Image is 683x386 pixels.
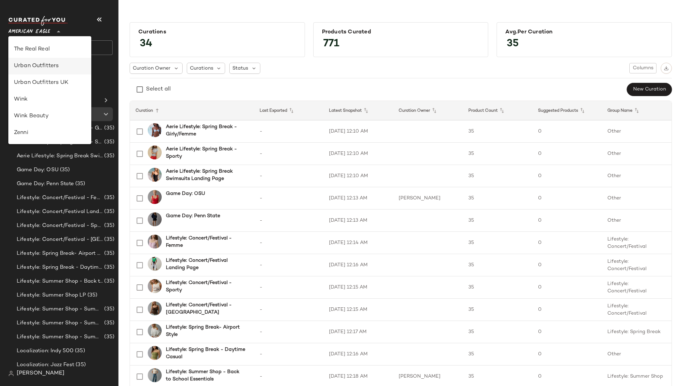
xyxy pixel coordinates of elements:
td: - [254,187,324,210]
span: Aerie Lifestyle: Spring Break Swimsuits Landing Page [17,152,103,160]
td: [DATE] 12:13 AM [323,210,393,232]
b: Game Day: OSU [166,190,205,197]
td: Other [602,143,672,165]
span: (35) [103,236,114,244]
span: Lifestyle: Spring Break - Daytime Casual [17,263,103,271]
th: Product Count [463,101,532,120]
td: 0 [532,299,602,321]
span: (35) [103,208,114,216]
span: Curation Owner [133,65,170,72]
span: (35) [59,166,70,174]
td: 35 [463,187,532,210]
span: Lifestyle: Summer Shop - Summer Abroad [17,305,103,313]
span: (35) [103,222,114,230]
span: (35) [86,291,98,299]
td: 0 [532,187,602,210]
td: Other [602,210,672,232]
span: (35) [74,361,86,369]
img: 2351_6057_577_of [148,235,162,249]
div: Curations [138,29,296,36]
span: 35 [500,31,526,56]
td: - [254,165,324,187]
img: 0301_6079_106_of [148,279,162,293]
span: 34 [133,31,159,56]
td: Other [602,165,672,187]
span: Lifestyle: Summer Shop - Summer Study Sessions [17,333,103,341]
td: 35 [463,321,532,343]
span: Lifestyle: Concert/Festival Landing Page [17,208,103,216]
span: Curations [190,65,213,72]
b: Lifestyle: Summer Shop - Back to School Essentials [166,368,245,383]
span: [PERSON_NAME] [17,369,64,378]
img: svg%3e [8,371,14,376]
span: Game Day: Penn State [17,180,74,188]
td: Lifestyle: Concert/Festival [602,232,672,254]
b: Lifestyle: Spring Break - Daytime Casual [166,346,245,361]
td: 0 [532,120,602,143]
img: svg%3e [664,66,669,71]
td: - [254,299,324,321]
td: 35 [463,232,532,254]
td: 35 [463,343,532,365]
span: (35) [103,124,114,132]
td: [DATE] 12:10 AM [323,165,393,187]
span: Localization: Indy 500 [17,347,74,355]
span: (35) [103,138,114,146]
span: Lifestyle: Summer Shop - Back to School Essentials [17,277,103,285]
th: Suggested Products [532,101,602,120]
div: Select all [146,85,171,94]
div: The Real Real [14,45,86,54]
td: Lifestyle: Spring Break [602,321,672,343]
b: Lifestyle: Concert/Festival - [GEOGRAPHIC_DATA] [166,301,245,316]
th: Group Name [602,101,672,120]
div: undefined-list [8,36,91,144]
td: - [254,321,324,343]
span: (35) [103,263,114,271]
td: [DATE] 12:14 AM [323,232,393,254]
button: Columns [629,63,657,73]
b: Lifestyle: Concert/Festival - Sporty [166,279,245,294]
span: (35) [103,250,114,258]
td: - [254,276,324,299]
img: 0358_6260_600_of [148,190,162,204]
img: cfy_white_logo.C9jOOHJF.svg [8,16,68,26]
td: 0 [532,321,602,343]
img: 2753_5769_461_of [148,123,162,137]
td: Lifestyle: Concert/Festival [602,299,672,321]
img: 1457_2460_410_of [148,212,162,226]
td: [DATE] 12:15 AM [323,299,393,321]
th: Latest Snapshot [323,101,393,120]
span: (35) [103,152,114,160]
b: Lifestyle: Concert/Festival Landing Page [166,257,245,271]
img: 1455_2594_050_of [148,324,162,338]
span: (35) [103,194,114,202]
td: - [254,120,324,143]
span: Lifestyle: Summer Shop LP [17,291,86,299]
span: Game Day: OSU [17,166,59,174]
img: 0358_6071_200_of [148,301,162,315]
td: 0 [532,343,602,365]
td: [DATE] 12:17 AM [323,321,393,343]
span: New Curation [633,87,666,92]
div: Wink Beauty [14,112,86,120]
div: Products Curated [322,29,480,36]
span: Localization: Jazz Fest [17,361,74,369]
td: - [254,232,324,254]
td: [DATE] 12:15 AM [323,276,393,299]
th: Last Exported [254,101,324,120]
span: 771 [316,31,346,56]
td: [DATE] 12:10 AM [323,143,393,165]
td: 0 [532,232,602,254]
b: Game Day: Penn State [166,212,220,220]
td: Other [602,187,672,210]
div: Zenni [14,129,86,137]
div: Avg.per Curation [505,29,663,36]
img: 5494_3646_012_of [148,145,162,159]
span: Columns [632,65,653,71]
b: Lifestyle: Spring Break- Airport Style [166,324,245,338]
th: Curation [130,101,254,120]
td: - [254,210,324,232]
img: 2370_1052_106_of [148,368,162,382]
td: 0 [532,276,602,299]
td: 35 [463,299,532,321]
